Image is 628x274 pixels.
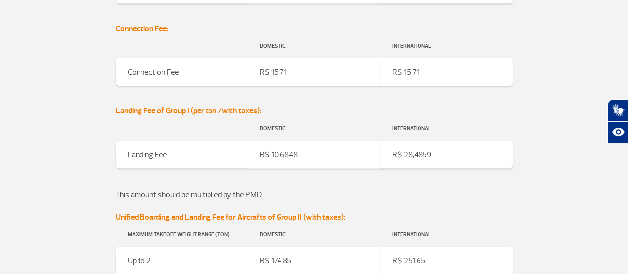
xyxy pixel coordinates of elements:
td: R$ 15,71 [248,58,380,86]
th: Maximum Takeoff Weight Range (ton) [116,222,248,247]
td: R$ 10,6848 [248,141,380,169]
td: Landing Fee [116,141,248,169]
th: International [380,116,513,141]
td: R$ 28,4859 [380,141,513,169]
td: Connection Fee [116,58,248,86]
div: Plugin de acessibilidade da Hand Talk. [607,99,628,143]
th: Domestic [248,222,380,247]
button: Abrir recursos assistivos. [607,121,628,143]
th: Domestic [248,116,380,141]
td: R$ 15,71 [380,58,513,86]
th: International [380,34,513,58]
p: This amount should be multiplied by the PMD. [116,189,513,201]
th: Domestic [248,34,380,58]
h6: Connection Fee: [116,24,513,34]
h6: Landing Fee of Group I (per ton /with taxes): [116,106,513,116]
th: International [380,222,513,247]
button: Abrir tradutor de língua de sinais. [607,99,628,121]
h6: Unified Boarding and Landing Fee for Aircrafts of Group II (with taxes): [116,213,513,222]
